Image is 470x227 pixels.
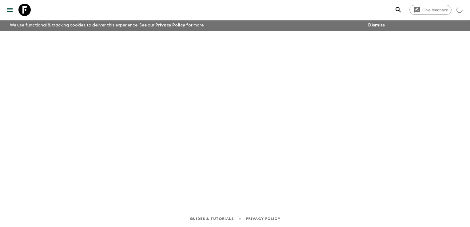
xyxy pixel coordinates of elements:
[419,8,451,12] span: Give feedback
[367,21,386,30] button: Dismiss
[7,20,207,31] p: We use functional & tracking cookies to deliver this experience. See our for more.
[155,23,185,27] a: Privacy Policy
[190,215,234,222] a: Guides & Tutorials
[246,215,280,222] a: Privacy Policy
[409,5,452,15] a: Give feedback
[4,4,16,16] button: menu
[392,4,404,16] button: search adventures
